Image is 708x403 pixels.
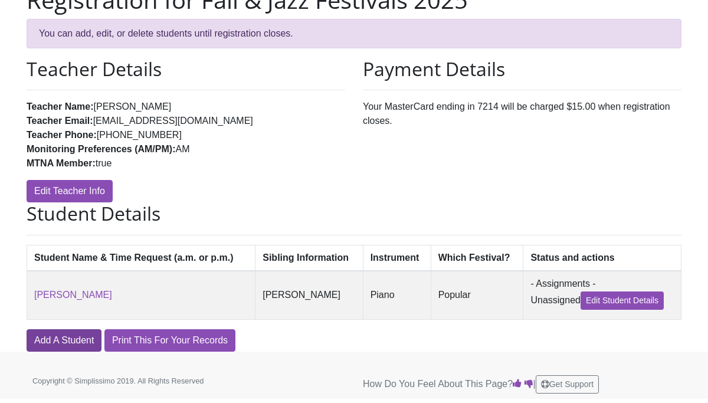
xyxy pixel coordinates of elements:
[255,271,363,320] td: [PERSON_NAME]
[431,245,523,271] th: Which Festival?
[27,114,345,128] li: [EMAIL_ADDRESS][DOMAIN_NAME]
[27,202,681,225] h2: Student Details
[27,144,175,154] strong: Monitoring Preferences (AM/PM):
[104,329,235,352] a: Print This For Your Records
[431,271,523,320] td: Popular
[27,156,345,171] li: true
[27,180,113,202] a: Edit Teacher Info
[27,128,345,142] li: [PHONE_NUMBER]
[363,375,676,394] p: How Do You Feel About This Page? |
[363,271,431,320] td: Piano
[27,142,345,156] li: AM
[255,245,363,271] th: Sibling Information
[27,19,681,48] div: You can add, edit, or delete students until registration closes.
[27,245,255,271] th: Student Name & Time Request (a.m. or p.m.)
[536,375,599,394] button: Get Support
[27,58,345,80] h2: Teacher Details
[363,245,431,271] th: Instrument
[27,116,93,126] strong: Teacher Email:
[581,291,664,310] a: Edit Student Details
[27,100,345,114] li: [PERSON_NAME]
[354,58,690,202] div: Your MasterCard ending in 7214 will be charged $15.00 when registration closes.
[32,375,235,386] p: Copyright © Simplissimo 2019. All Rights Reserved
[27,130,97,140] strong: Teacher Phone:
[27,101,94,112] strong: Teacher Name:
[34,290,112,300] a: [PERSON_NAME]
[523,271,681,320] td: - Assignments - Unassigned
[363,58,681,80] h2: Payment Details
[27,329,101,352] a: Add A Student
[523,245,681,271] th: Status and actions
[27,158,96,168] strong: MTNA Member:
